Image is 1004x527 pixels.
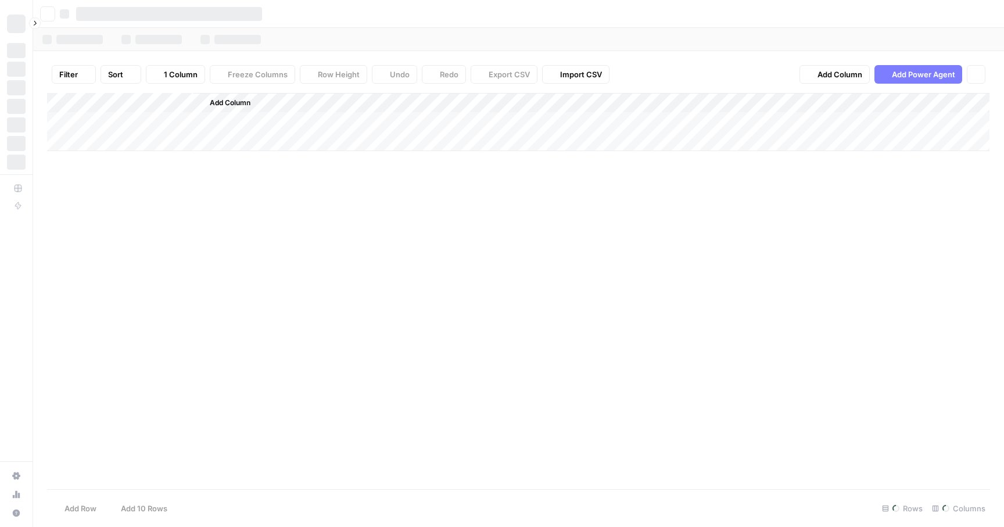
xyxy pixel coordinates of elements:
span: Filter [59,69,78,80]
span: Sort [108,69,123,80]
button: Row Height [300,65,367,84]
div: Columns [927,499,990,518]
span: Redo [440,69,458,80]
span: Freeze Columns [228,69,288,80]
span: Add 10 Rows [121,503,167,514]
a: Settings [7,467,26,485]
button: Freeze Columns [210,65,295,84]
button: Add 10 Rows [103,499,174,518]
button: Export CSV [471,65,537,84]
button: Import CSV [542,65,609,84]
button: Sort [101,65,141,84]
span: Add Row [64,503,96,514]
span: Export CSV [489,69,530,80]
span: Add Column [817,69,862,80]
button: Add Column [799,65,870,84]
span: Add Column [210,98,250,108]
button: Redo [422,65,466,84]
span: Add Power Agent [892,69,955,80]
a: Usage [7,485,26,504]
button: Undo [372,65,417,84]
button: Add Column [195,95,255,110]
button: Add Row [47,499,103,518]
span: Import CSV [560,69,602,80]
button: 1 Column [146,65,205,84]
span: 1 Column [164,69,198,80]
span: Row Height [318,69,360,80]
span: Undo [390,69,410,80]
button: Filter [52,65,96,84]
button: Help + Support [7,504,26,522]
button: Add Power Agent [874,65,962,84]
div: Rows [877,499,927,518]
